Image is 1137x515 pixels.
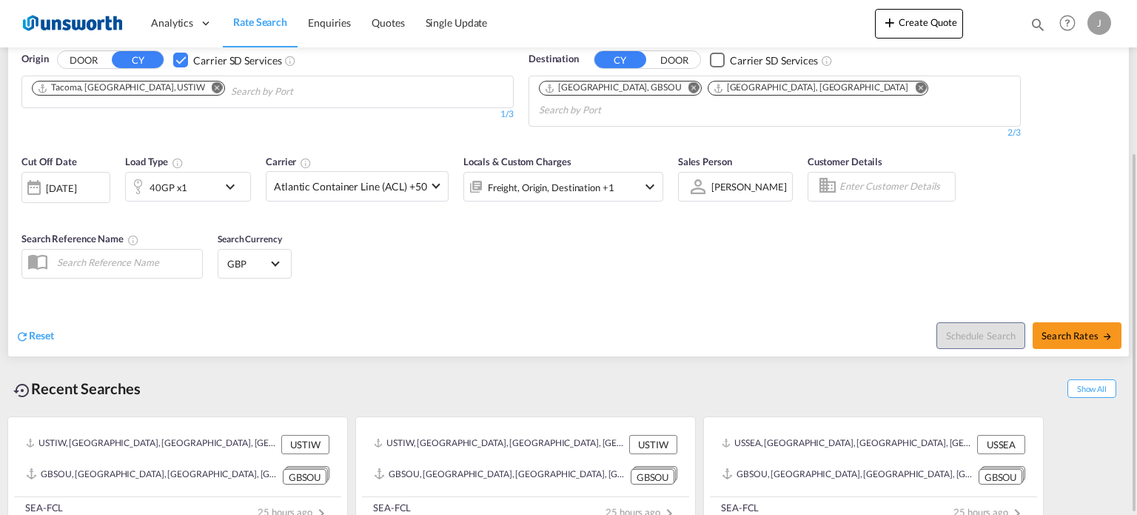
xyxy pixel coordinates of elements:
[284,55,296,67] md-icon: Unchecked: Search for CY (Container Yard) services for all selected carriers.Checked : Search for...
[1055,10,1087,37] div: Help
[808,156,882,167] span: Customer Details
[539,99,680,122] input: Chips input.
[713,82,908,94] div: London Gateway Port, GBLGP
[16,328,54,345] div: icon-refreshReset
[221,178,246,196] md-icon: icon-chevron-down
[463,172,663,202] div: Freight Origin Destination Factory Stuffingicon-chevron-down
[821,55,833,67] md-icon: Unchecked: Search for CY (Container Yard) services for all selected carriers.Checked : Search for...
[529,52,579,67] span: Destination
[1067,379,1116,398] span: Show All
[875,9,963,39] button: icon-plus 400-fgCreate Quote
[25,501,63,514] div: SEA-FCL
[721,501,759,514] div: SEA-FCL
[711,181,787,193] div: [PERSON_NAME]
[1102,331,1113,342] md-icon: icon-arrow-right
[722,466,975,485] div: GBSOU, Southampton, United Kingdom, GB & Ireland, Europe
[125,172,251,202] div: 40GP x1icon-chevron-down
[374,466,627,485] div: GBSOU, Southampton, United Kingdom, GB & Ireland, Europe
[979,469,1022,485] div: GBSOU
[373,501,411,514] div: SEA-FCL
[172,157,184,169] md-icon: icon-information-outline
[374,435,625,454] div: USTIW, Tacoma, WA, United States, North America, Americas
[730,53,818,68] div: Carrier SD Services
[372,16,404,29] span: Quotes
[233,16,287,28] span: Rate Search
[1030,16,1046,39] div: icon-magnify
[679,82,701,96] button: Remove
[226,253,284,274] md-select: Select Currency: £ GBPUnited Kingdom Pound
[266,156,312,167] span: Carrier
[1087,11,1111,35] div: J
[308,16,351,29] span: Enquiries
[21,108,514,121] div: 1/3
[544,82,682,94] div: Southampton, GBSOU
[29,329,54,342] span: Reset
[710,52,818,67] md-checkbox: Checkbox No Ink
[26,466,279,485] div: GBSOU, Southampton, United Kingdom, GB & Ireland, Europe
[46,182,76,195] div: [DATE]
[21,52,48,67] span: Origin
[274,179,427,194] span: Atlantic Container Line (ACL) +50
[22,7,122,40] img: 3748d800213711f08852f18dcb6d8936.jpg
[648,52,700,69] button: DOOR
[8,30,1129,356] div: OriginDOOR CY Checkbox No InkUnchecked: Search for CY (Container Yard) services for all selected ...
[905,82,928,96] button: Remove
[7,372,147,405] div: Recent Searches
[629,435,677,454] div: USTIW
[30,76,378,104] md-chips-wrap: Chips container. Use arrow keys to select chips.
[127,234,139,246] md-icon: Your search will be saved by the below given name
[641,178,659,196] md-icon: icon-chevron-down
[21,201,33,221] md-datepicker: Select
[1055,10,1080,36] span: Help
[13,382,31,399] md-icon: icon-backup-restore
[936,322,1025,349] button: Note: By default Schedule search will only considerorigin ports, destination ports and cut off da...
[488,177,614,198] div: Freight Origin Destination Factory Stuffing
[839,176,950,198] input: Enter Customer Details
[125,156,184,167] span: Load Type
[50,251,202,273] input: Search Reference Name
[150,177,187,198] div: 40GP x1
[112,51,164,68] button: CY
[710,176,788,197] md-select: Sales Person: Justin Hope
[21,156,77,167] span: Cut Off Date
[193,53,281,68] div: Carrier SD Services
[426,16,488,29] span: Single Update
[594,51,646,68] button: CY
[173,52,281,67] md-checkbox: Checkbox No Ink
[281,435,329,454] div: USTIW
[1042,330,1113,342] span: Search Rates
[151,16,193,30] span: Analytics
[231,80,372,104] input: Chips input.
[218,233,282,245] span: Search Currency
[21,233,139,245] span: Search Reference Name
[21,172,110,203] div: [DATE]
[537,76,1013,122] md-chips-wrap: Chips container. Use arrow keys to select chips.
[37,82,208,94] div: Press delete to remove this chip.
[631,469,674,485] div: GBSOU
[300,157,312,169] md-icon: The selected Trucker/Carrierwill be displayed in the rate results If the rates are from another f...
[283,469,326,485] div: GBSOU
[881,13,899,31] md-icon: icon-plus 400-fg
[722,435,973,454] div: USSEA, Seattle, WA, United States, North America, Americas
[1030,16,1046,33] md-icon: icon-magnify
[544,82,685,94] div: Press delete to remove this chip.
[58,52,110,69] button: DOOR
[37,82,205,94] div: Tacoma, WA, USTIW
[977,435,1025,454] div: USSEA
[713,82,911,94] div: Press delete to remove this chip.
[26,435,278,454] div: USTIW, Tacoma, WA, United States, North America, Americas
[16,330,29,343] md-icon: icon-refresh
[202,82,224,96] button: Remove
[678,156,732,167] span: Sales Person
[529,127,1021,139] div: 2/3
[463,156,571,167] span: Locals & Custom Charges
[1033,322,1121,349] button: Search Ratesicon-arrow-right
[227,257,269,270] span: GBP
